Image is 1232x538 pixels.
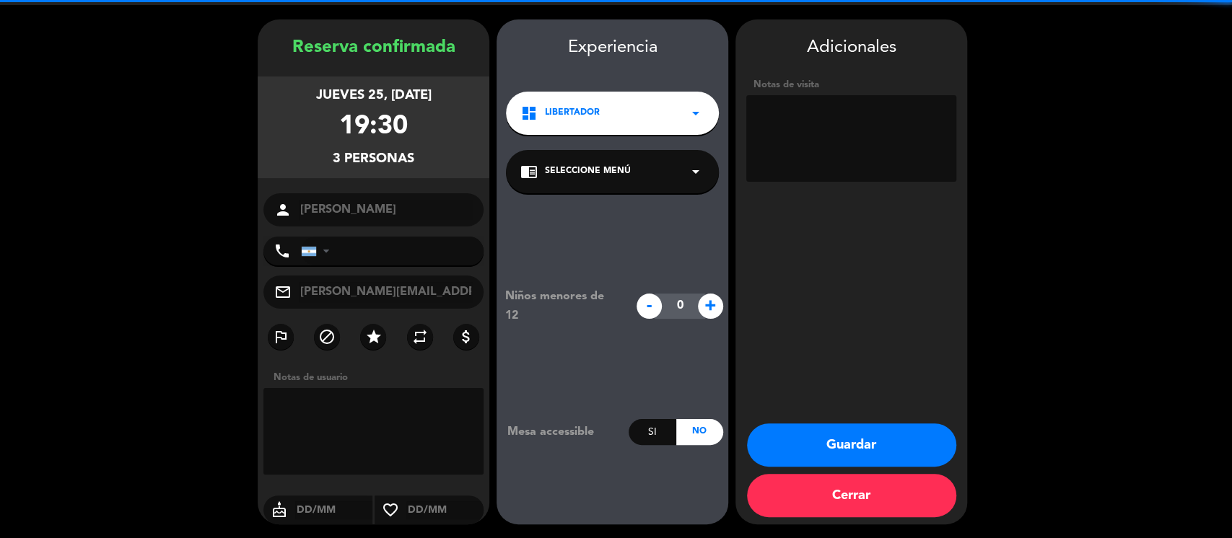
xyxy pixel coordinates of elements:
div: No [676,419,723,445]
i: person [274,201,292,219]
i: favorite_border [375,501,406,519]
span: - [637,294,662,319]
span: Seleccione Menú [545,164,631,179]
input: DD/MM [406,501,484,519]
input: DD/MM [295,501,372,519]
i: mail_outline [274,283,292,301]
i: phone [274,242,291,260]
div: Mesa accessible [497,423,629,441]
div: 3 personas [333,149,414,169]
div: Notas de visita [746,77,956,92]
div: Adicionales [746,34,956,62]
button: Guardar [747,423,956,467]
i: arrow_drop_down [687,105,704,122]
div: Reserva confirmada [258,34,489,62]
i: block [318,328,336,345]
i: arrow_drop_down [687,163,704,180]
span: + [698,294,723,319]
div: 19:30 [339,106,408,149]
i: cake [263,501,295,519]
div: Si [629,419,676,445]
i: repeat [411,328,429,345]
button: Cerrar [747,474,956,517]
span: LIBERTADOR [545,106,600,120]
div: Notas de usuario [266,370,489,385]
div: Argentina: +54 [302,237,335,265]
i: outlined_flag [272,328,289,345]
div: Niños menores de 12 [494,287,629,325]
div: jueves 25, [DATE] [316,85,432,106]
div: Experiencia [497,34,728,62]
i: attach_money [458,328,475,345]
i: dashboard [520,105,538,122]
i: star [364,328,382,345]
i: chrome_reader_mode [520,163,538,180]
